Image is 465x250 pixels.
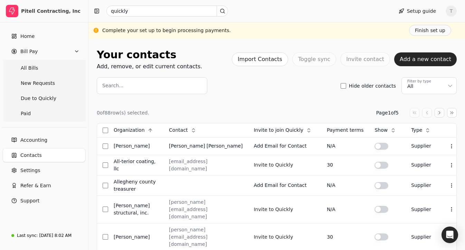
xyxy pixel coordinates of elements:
[21,64,38,72] span: All Bills
[374,125,400,136] button: Show
[327,233,363,241] div: 30
[114,158,158,172] div: All-Terior Coating, LLC
[3,163,85,177] a: Settings
[4,76,84,90] a: New Requests
[3,179,85,192] button: Refer & Earn
[411,125,435,136] button: Type
[114,202,158,217] div: [PERSON_NAME] Structural, Inc.
[393,6,442,17] button: Setup guide
[3,29,85,43] a: Home
[103,234,108,240] button: Select row
[254,125,316,136] button: Invite to join Quickly
[103,162,108,168] button: Select row
[327,161,363,169] div: 30
[327,142,363,150] div: N/A
[20,167,40,174] span: Settings
[411,182,435,189] div: Supplier
[169,125,200,136] button: Contact
[254,182,316,189] div: Add Email for Contact
[103,183,108,188] button: Select row
[114,233,158,241] div: [PERSON_NAME]
[97,47,202,62] div: Your contacts
[376,109,399,117] div: Page 1 of 5
[254,127,303,134] span: Invite to join Quickly
[97,109,149,117] div: 0 of 88 row(s) selected.
[169,142,205,150] div: [PERSON_NAME]
[21,8,82,14] div: Pitell Contracting, Inc
[374,127,388,134] span: Show
[103,128,108,133] button: Select all
[327,206,363,213] div: N/A
[3,148,85,162] a: Contacts
[254,231,293,242] button: Invite to Quickly
[20,152,42,159] span: Contacts
[4,107,84,120] a: Paid
[254,160,293,171] button: Invite to Quickly
[114,127,145,134] span: Organization
[103,143,108,149] button: Select row
[114,178,158,193] div: Allegheny County Treasurer
[169,226,243,248] div: [PERSON_NAME][EMAIL_ADDRESS][DOMAIN_NAME]
[327,127,363,134] div: Payment terms
[17,232,38,239] div: Last sync:
[207,142,243,150] div: [PERSON_NAME]
[20,182,51,189] span: Refer & Earn
[106,6,228,17] input: Search
[411,206,435,213] div: Supplier
[407,79,431,84] div: Filter by type
[411,142,435,150] div: Supplier
[254,204,293,215] button: Invite to Quickly
[4,91,84,105] a: Due to Quickly
[394,52,457,66] button: Add a new contact
[39,232,72,239] div: [DATE] 8:02 AM
[327,182,363,189] div: N/A
[3,229,85,242] a: Last sync:[DATE] 8:02 AM
[349,83,396,88] label: Hide older contacts
[20,137,47,144] span: Accounting
[102,82,123,89] label: Search...
[446,6,457,17] button: T
[442,227,458,243] div: Open Intercom Messenger
[21,80,55,87] span: New Requests
[169,158,243,172] div: [EMAIL_ADDRESS][DOMAIN_NAME]
[169,127,188,134] span: Contact
[20,197,39,204] span: Support
[102,27,231,34] div: Complete your set up to begin processing payments.
[409,25,451,36] button: Finish set up
[114,142,158,150] div: [PERSON_NAME]
[254,142,316,150] div: Add Email for Contact
[411,233,435,241] div: Supplier
[20,33,35,40] span: Home
[21,110,31,117] span: Paid
[103,207,108,212] button: Select row
[20,48,38,55] span: Bill Pay
[114,125,157,136] button: Organization
[232,52,288,66] button: Import Contacts
[3,44,85,58] button: Bill Pay
[3,194,85,208] button: Support
[411,127,422,134] span: Type
[169,199,243,220] div: [PERSON_NAME][EMAIL_ADDRESS][DOMAIN_NAME]
[411,161,435,169] div: Supplier
[97,62,202,71] div: Add, remove, or edit current contacts.
[4,61,84,75] a: All Bills
[3,133,85,147] a: Accounting
[21,95,56,102] span: Due to Quickly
